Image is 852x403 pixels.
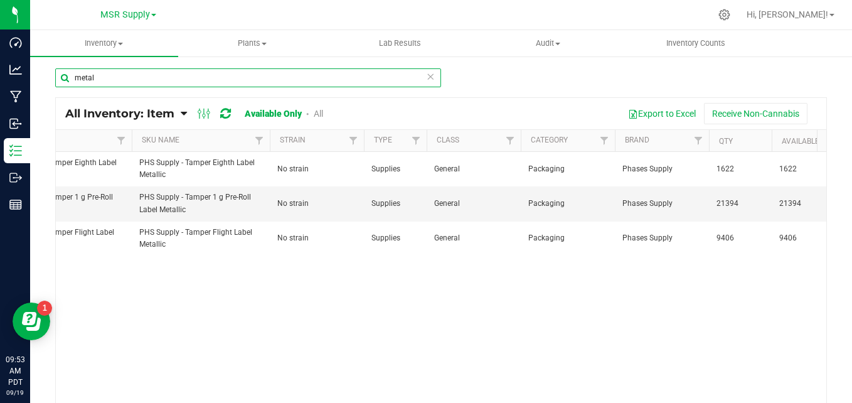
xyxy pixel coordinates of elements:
span: 1622 [716,163,764,175]
span: PHS Supply - Tamper 1 g Pre-Roll Label Metallic [139,191,262,215]
p: 09:53 AM PDT [6,354,24,388]
inline-svg: Inbound [9,117,22,130]
a: Strain [280,136,306,144]
span: 1622 [779,163,827,175]
a: Plants [178,30,326,56]
a: Filter [343,130,364,151]
a: Filter [688,130,709,151]
span: General [434,198,513,210]
span: All Inventory: Item [65,107,174,121]
a: Available [782,137,819,146]
a: Category [531,136,568,144]
inline-svg: Inventory [9,144,22,157]
button: Receive Non-Cannabis [704,103,807,124]
span: PHS Supply - Tamper Eighth Label Metallic [139,157,262,181]
span: Audit [474,38,621,49]
span: PHS Supply - Tamper Flight Label Metallic [139,227,262,250]
a: All [314,109,323,119]
a: Inventory [30,30,178,56]
a: Audit [474,30,622,56]
span: Supplies [371,163,419,175]
span: PHS Supply - Tamper 1 g Pre-Roll Label Metallic [1,191,124,215]
span: Phases Supply [622,232,701,244]
span: General [434,232,513,244]
input: Search Item Name, Retail Display Name, SKU, Part Number... [55,68,441,87]
inline-svg: Outbound [9,171,22,184]
inline-svg: Dashboard [9,36,22,49]
a: Available Only [245,109,302,119]
a: Filter [500,130,521,151]
a: Type [374,136,392,144]
p: 09/19 [6,388,24,397]
iframe: Resource center unread badge [37,301,52,316]
span: PHS Supply - Tamper Flight Label Metallic [1,227,124,250]
a: Filter [594,130,615,151]
span: Phases Supply [622,198,701,210]
span: Hi, [PERSON_NAME]! [747,9,828,19]
div: Manage settings [716,9,732,21]
inline-svg: Manufacturing [9,90,22,103]
span: Inventory Counts [649,38,742,49]
span: MSR Supply [100,9,150,20]
span: Packaging [528,232,607,244]
span: 21394 [716,198,764,210]
a: Qty [719,137,733,146]
span: No strain [277,232,356,244]
span: PHS Supply - Tamper Eighth Label Metallic [1,157,124,181]
span: Lab Results [362,38,438,49]
iframe: Resource center [13,303,50,340]
span: Clear [426,68,435,85]
a: Lab Results [326,30,474,56]
span: Inventory [30,38,178,49]
a: All Inventory: Item [65,107,181,121]
span: Supplies [371,198,419,210]
inline-svg: Analytics [9,63,22,76]
span: No strain [277,163,356,175]
span: 9406 [779,232,827,244]
span: Supplies [371,232,419,244]
span: No strain [277,198,356,210]
span: General [434,163,513,175]
a: Filter [249,130,270,151]
a: Filter [111,130,132,151]
button: Export to Excel [620,103,704,124]
span: Plants [179,38,326,49]
a: Filter [406,130,427,151]
span: Packaging [528,163,607,175]
span: 9406 [716,232,764,244]
a: Class [437,136,459,144]
a: Brand [625,136,649,144]
a: SKU Name [142,136,179,144]
span: 21394 [779,198,827,210]
inline-svg: Reports [9,198,22,211]
span: Packaging [528,198,607,210]
span: Phases Supply [622,163,701,175]
a: Inventory Counts [622,30,770,56]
